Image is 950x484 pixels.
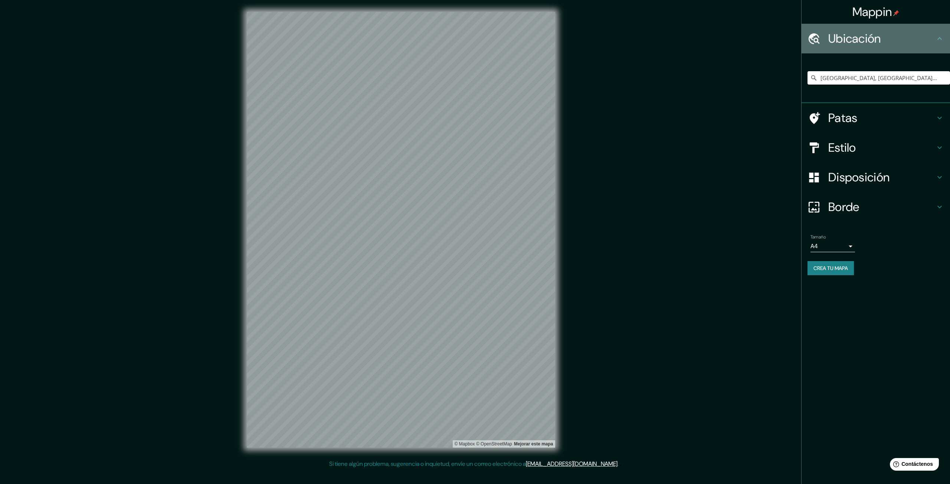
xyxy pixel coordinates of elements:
div: Borde [802,192,950,222]
font: Estilo [828,140,856,155]
font: Mappin [852,4,892,20]
font: . [620,460,621,468]
font: © OpenStreetMap [476,441,512,447]
font: Ubicación [828,31,881,46]
div: Patas [802,103,950,133]
font: . [617,460,619,468]
img: pin-icon.png [893,10,899,16]
canvas: Mapa [247,12,555,448]
font: A4 [810,242,818,250]
a: Map feedback [514,441,553,447]
div: Disposición [802,162,950,192]
font: Borde [828,199,859,215]
div: Ubicación [802,24,950,53]
a: Mapa de OpenStreet [476,441,512,447]
font: © Mapbox [455,441,475,447]
font: Mejorar este mapa [514,441,553,447]
font: Crea tu mapa [813,265,848,271]
font: Tamaño [810,234,826,240]
font: Si tiene algún problema, sugerencia o inquietud, envíe un correo electrónico a [329,460,526,468]
font: Patas [828,110,858,126]
div: A4 [810,240,855,252]
font: Disposición [828,169,890,185]
a: [EMAIL_ADDRESS][DOMAIN_NAME] [526,460,617,468]
div: Estilo [802,133,950,162]
input: Elige tu ciudad o zona [807,71,950,85]
iframe: Lanzador de widgets de ayuda [884,455,942,476]
font: . [619,460,620,468]
button: Crea tu mapa [807,261,854,275]
a: Mapbox [455,441,475,447]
